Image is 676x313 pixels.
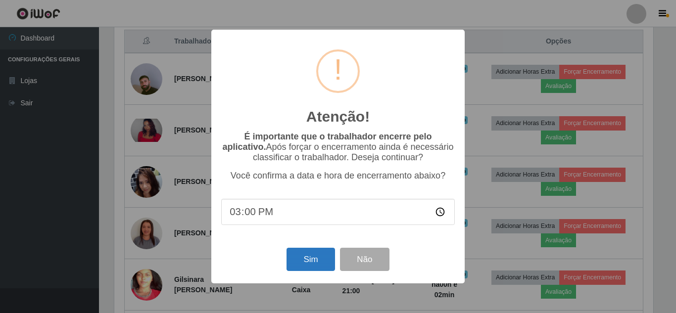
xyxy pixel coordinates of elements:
[340,248,389,271] button: Não
[221,132,455,163] p: Após forçar o encerramento ainda é necessário classificar o trabalhador. Deseja continuar?
[222,132,432,152] b: É importante que o trabalhador encerre pelo aplicativo.
[221,171,455,181] p: Você confirma a data e hora de encerramento abaixo?
[306,108,370,126] h2: Atenção!
[287,248,335,271] button: Sim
